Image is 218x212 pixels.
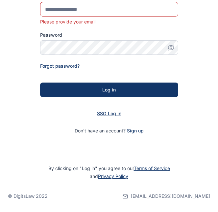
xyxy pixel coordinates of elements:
div: Please provide your email [40,18,178,25]
a: Forgot password? [40,63,80,69]
span: [EMAIL_ADDRESS][DOMAIN_NAME] [131,193,210,199]
a: Terms of Service [134,165,170,171]
span: Sign up [127,127,144,134]
a: Sign up [127,128,144,133]
p: Don't have an account? [40,127,178,134]
a: SSO Log in [97,111,121,116]
p: © DigitsLaw 2022 [8,193,48,199]
p: By clicking on "Log in" you agree to our [8,164,210,180]
a: Privacy Policy [98,173,128,179]
div: Log in [51,87,168,93]
button: Log in [40,83,178,97]
label: Password [40,32,178,38]
a: [EMAIL_ADDRESS][DOMAIN_NAME] [123,180,210,212]
span: and [90,173,128,179]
